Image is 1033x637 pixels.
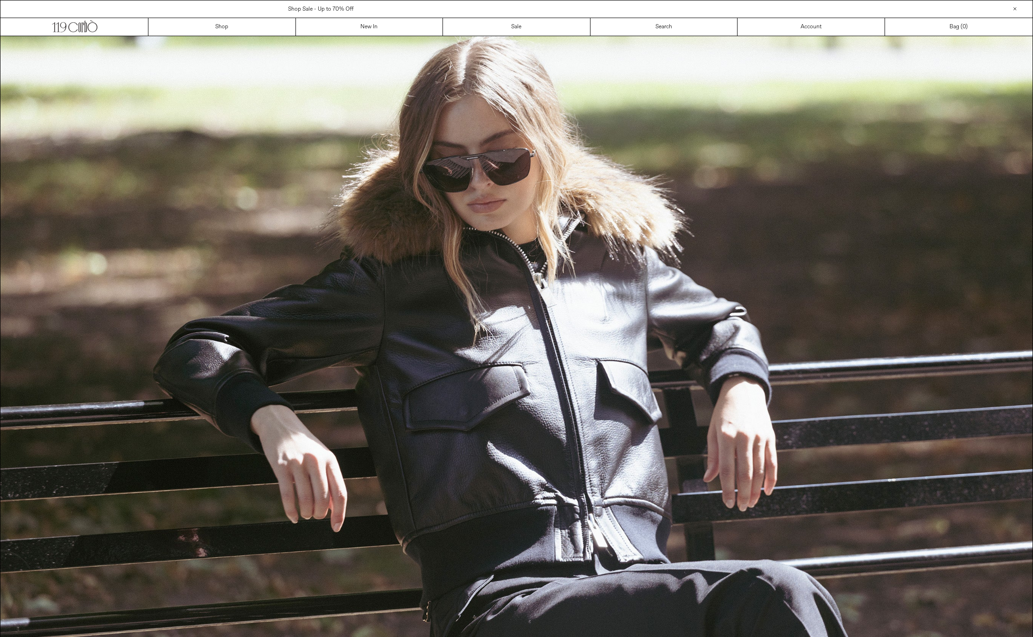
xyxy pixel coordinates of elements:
a: Shop Sale - Up to 70% Off [288,6,353,13]
a: Account [738,18,885,36]
span: ) [962,23,968,31]
a: Shop [148,18,296,36]
a: New In [296,18,443,36]
span: 0 [962,23,966,31]
a: Bag () [885,18,1033,36]
a: Search [590,18,738,36]
a: Sale [443,18,590,36]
